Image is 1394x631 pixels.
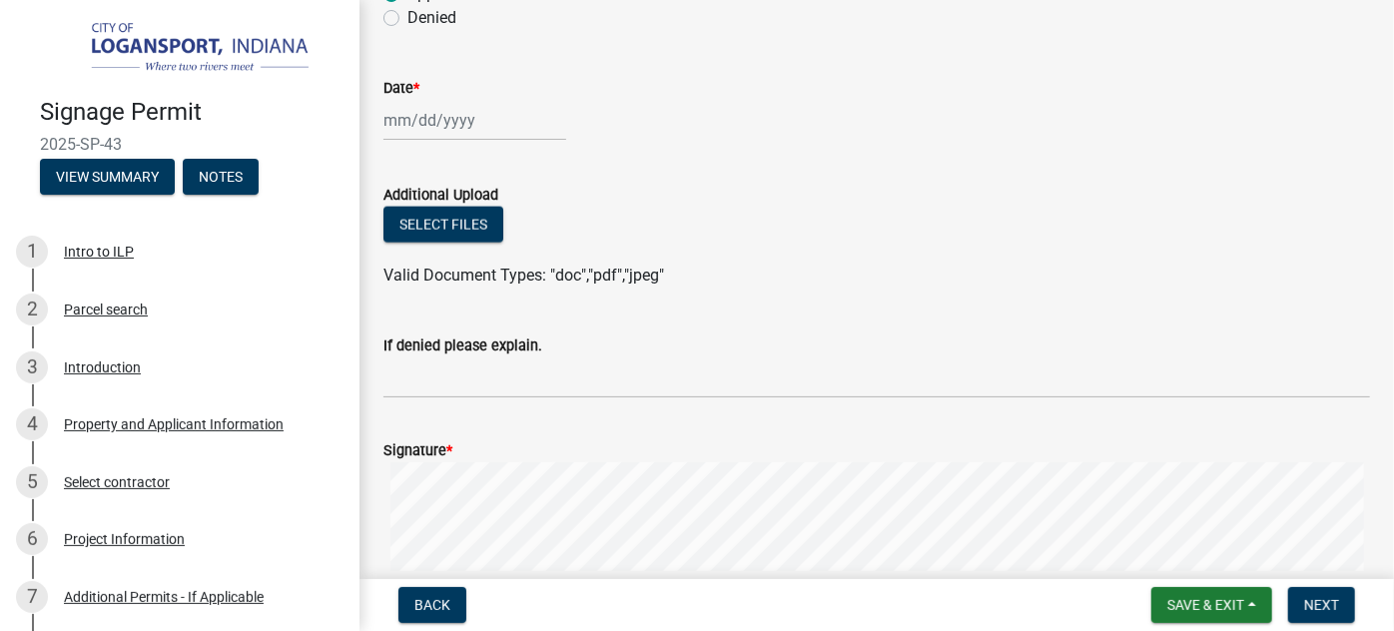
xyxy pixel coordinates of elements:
[64,532,185,546] div: Project Information
[16,236,48,268] div: 1
[383,207,503,243] button: Select files
[16,581,48,613] div: 7
[64,475,170,489] div: Select contractor
[16,351,48,383] div: 3
[40,159,175,195] button: View Summary
[414,597,450,613] span: Back
[383,189,498,203] label: Additional Upload
[398,587,466,623] button: Back
[40,135,320,154] span: 2025-SP-43
[383,444,452,458] label: Signature
[64,360,141,374] div: Introduction
[383,82,419,96] label: Date
[40,21,328,77] img: City of Logansport, Indiana
[1167,597,1244,613] span: Save & Exit
[383,266,664,285] span: Valid Document Types: "doc","pdf","jpeg"
[1288,587,1355,623] button: Next
[183,159,259,195] button: Notes
[407,6,456,30] label: Denied
[16,523,48,555] div: 6
[1304,597,1339,613] span: Next
[183,170,259,186] wm-modal-confirm: Notes
[40,170,175,186] wm-modal-confirm: Summary
[16,294,48,325] div: 2
[40,98,344,127] h4: Signage Permit
[16,466,48,498] div: 5
[64,590,264,604] div: Additional Permits - If Applicable
[1151,587,1272,623] button: Save & Exit
[383,100,566,141] input: mm/dd/yyyy
[16,408,48,440] div: 4
[64,417,284,431] div: Property and Applicant Information
[64,245,134,259] div: Intro to ILP
[64,303,148,316] div: Parcel search
[383,339,542,353] label: If denied please explain.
